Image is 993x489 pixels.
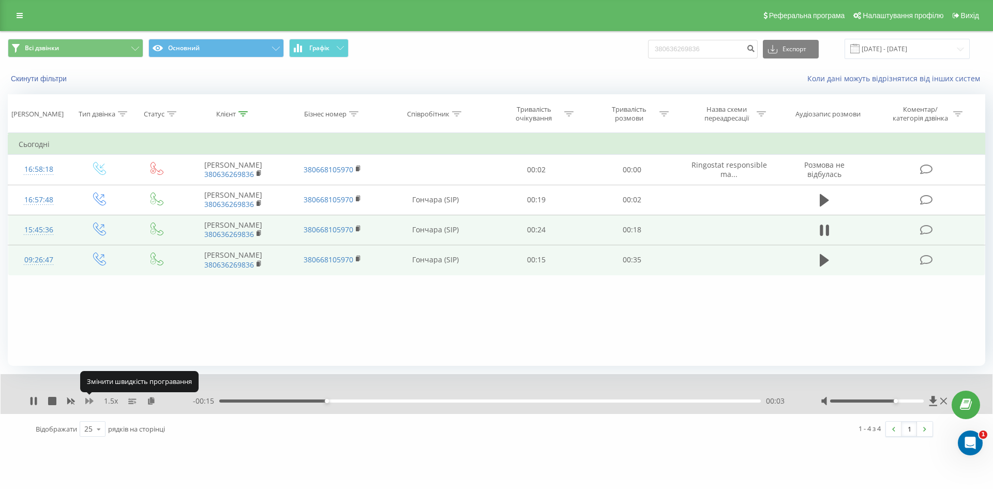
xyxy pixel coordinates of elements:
a: 380668105970 [304,165,353,174]
button: Основний [148,39,284,57]
div: Бізнес номер [304,110,347,118]
td: 00:35 [584,245,679,275]
span: Всі дзвінки [25,44,59,52]
iframe: Intercom live chat [958,431,983,455]
td: Гончара (SIP) [382,185,489,215]
span: Реферальна програма [769,11,845,20]
span: 00:03 [766,396,785,406]
button: Скинути фільтри [8,74,72,83]
a: 380636269836 [204,199,254,209]
div: Статус [144,110,164,118]
a: 380636269836 [204,229,254,239]
a: 380636269836 [204,260,254,270]
span: Ringostat responsible ma... [691,160,767,179]
div: 16:57:48 [19,190,59,210]
div: [PERSON_NAME] [11,110,64,118]
div: Співробітник [407,110,449,118]
div: 09:26:47 [19,250,59,270]
div: 1 - 4 з 4 [859,423,881,434]
div: Коментар/категорія дзвінка [890,105,951,123]
span: 1.5 x [104,396,118,406]
div: Тривалість розмови [601,105,657,123]
span: Розмова не відбулась [804,160,845,179]
td: [PERSON_NAME] [184,155,283,185]
div: Назва схеми переадресації [699,105,754,123]
button: Графік [289,39,349,57]
input: Пошук за номером [648,40,758,58]
div: 25 [84,424,93,434]
div: Тривалість очікування [506,105,562,123]
span: - 00:15 [193,396,219,406]
td: 00:15 [489,245,584,275]
div: Accessibility label [325,399,329,403]
td: Сьогодні [8,134,985,155]
div: Accessibility label [894,399,898,403]
td: 00:19 [489,185,584,215]
button: Всі дзвінки [8,39,143,57]
div: Аудіозапис розмови [795,110,861,118]
td: Гончара (SIP) [382,215,489,245]
button: Експорт [763,40,819,58]
span: Вихід [961,11,979,20]
span: рядків на сторінці [108,424,165,434]
a: 1 [901,422,917,436]
td: 00:24 [489,215,584,245]
span: Налаштування профілю [863,11,943,20]
a: 380668105970 [304,225,353,234]
td: [PERSON_NAME] [184,215,283,245]
a: 380668105970 [304,255,353,264]
div: Змінити швидкість програвання [80,371,199,392]
span: 1 [979,431,987,439]
a: 380636269836 [204,169,254,179]
td: Гончара (SIP) [382,245,489,275]
a: Коли дані можуть відрізнятися вiд інших систем [807,73,985,83]
a: 380668105970 [304,195,353,204]
td: [PERSON_NAME] [184,185,283,215]
td: 00:00 [584,155,679,185]
span: Графік [309,45,329,52]
td: 00:02 [584,185,679,215]
span: Відображати [36,424,77,434]
td: [PERSON_NAME] [184,245,283,275]
div: Тип дзвінка [79,110,115,118]
td: 00:02 [489,155,584,185]
div: 16:58:18 [19,159,59,180]
td: 00:18 [584,215,679,245]
div: 15:45:36 [19,220,59,240]
div: Клієнт [216,110,236,118]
